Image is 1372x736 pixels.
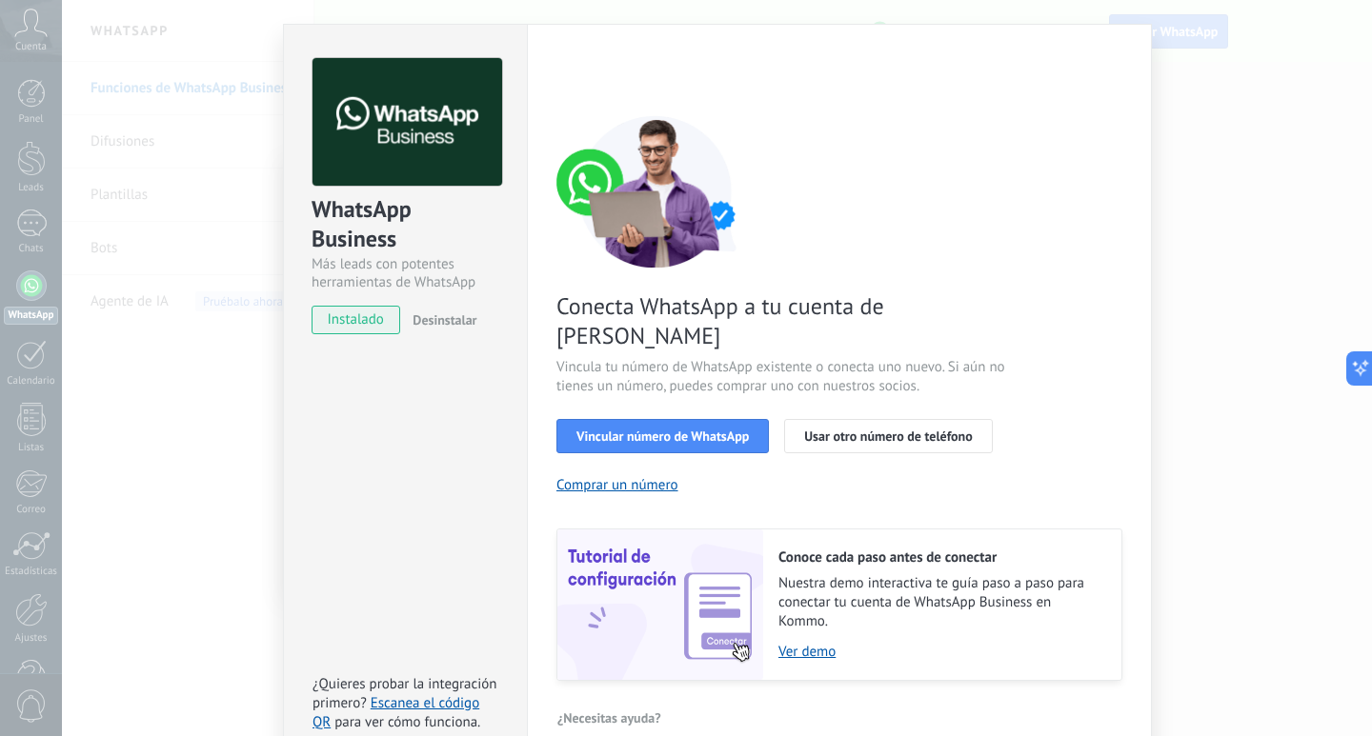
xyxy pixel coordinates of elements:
span: instalado [313,306,399,334]
button: Usar otro número de teléfono [784,419,992,453]
a: Escanea el código QR [313,694,479,731]
span: Vincular número de WhatsApp [576,429,749,443]
span: Vincula tu número de WhatsApp existente o conecta uno nuevo. Si aún no tienes un número, puedes c... [556,358,1010,396]
button: ¿Necesitas ayuda? [556,704,662,732]
span: Nuestra demo interactiva te guía paso a paso para conectar tu cuenta de WhatsApp Business en Kommo. [778,574,1102,631]
div: Más leads con potentes herramientas de WhatsApp [312,255,499,291]
button: Desinstalar [405,306,476,334]
button: Comprar un número [556,476,678,494]
a: Ver demo [778,643,1102,661]
span: Desinstalar [413,311,476,328]
span: Conecta WhatsApp a tu cuenta de [PERSON_NAME] [556,291,1010,350]
span: para ver cómo funciona. [334,713,480,731]
button: Vincular número de WhatsApp [556,419,769,453]
span: ¿Necesitas ayuda? [557,711,661,725]
img: connect number [556,115,757,268]
div: WhatsApp Business [312,194,499,255]
h2: Conoce cada paso antes de conectar [778,548,1102,567]
span: Usar otro número de teléfono [804,429,972,443]
img: logo_main.png [313,58,502,187]
span: ¿Quieres probar la integración primero? [313,675,497,712]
